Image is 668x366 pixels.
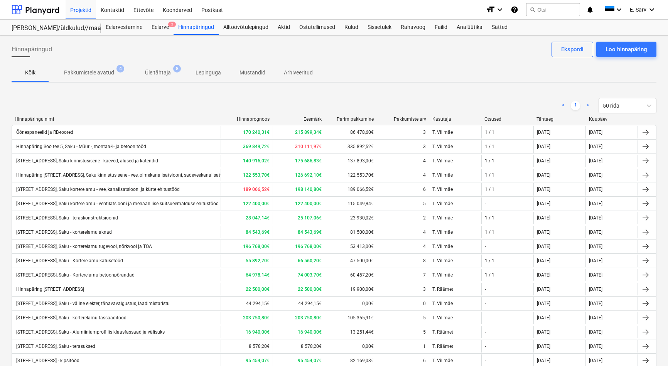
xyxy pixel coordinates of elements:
[485,358,486,363] div: -
[429,340,481,353] div: T. Räämet
[325,126,377,138] div: 86 478,60€
[15,358,79,363] div: [STREET_ADDRESS] - kipsitööd
[429,312,481,324] div: T. Villmäe
[325,312,377,324] div: 105 355,91€
[243,201,270,206] b: 122 400,00€
[15,144,146,150] div: Hinnapäring Soo tee 5, Saku - Müüri-, montaaži- ja betoonitööd
[536,116,582,122] div: Tähtaeg
[147,20,174,35] div: Eelarve
[423,258,426,263] div: 8
[168,22,176,27] span: 2
[273,297,325,310] div: 44 294,15€
[606,44,647,54] div: Loo hinnapäring
[589,258,602,263] div: [DATE]
[589,301,602,306] div: [DATE]
[429,197,481,210] div: T. Villmäe
[537,272,550,278] div: [DATE]
[219,20,273,35] div: Alltöövõtulepingud
[589,187,602,192] div: [DATE]
[298,329,322,335] b: 16 940,00€
[537,130,550,135] div: [DATE]
[64,69,114,77] p: Pakkumistele avatud
[340,20,363,35] a: Kulud
[571,101,580,110] a: Page 1 is your current page
[15,272,135,278] div: [STREET_ADDRESS], Saku - Korterelamu betoonpõrandad
[596,42,656,57] button: Loo hinnapäring
[298,229,322,235] b: 84 543,69€
[295,187,322,192] b: 198 140,80€
[423,315,426,320] div: 5
[429,283,481,295] div: T. Räämet
[325,155,377,167] div: 137 893,00€
[485,258,494,263] div: 1 / 1
[101,20,147,35] div: Eelarvestamine
[537,144,550,149] div: [DATE]
[537,315,550,320] div: [DATE]
[423,144,426,149] div: 3
[298,215,322,221] b: 25 107,06€
[589,287,602,292] div: [DATE]
[15,287,84,292] div: Hinnapäring [STREET_ADDRESS]
[423,201,426,206] div: 5
[221,340,273,353] div: 8 578,20€
[325,283,377,295] div: 19 900,00€
[530,7,536,13] span: search
[429,140,481,153] div: T. Villmäe
[647,5,656,14] i: keyboard_arrow_down
[380,116,426,122] div: Pakkumiste arv
[273,20,295,35] a: Aktid
[485,229,494,235] div: 1 / 1
[485,158,494,164] div: 1 / 1
[15,201,219,206] div: [STREET_ADDRESS], Saku korterelamu - ventilatsiooni ja mehaanilise suitsueemalduse ehitustööd
[485,329,486,335] div: -
[429,226,481,238] div: T. Villmäe
[423,187,426,192] div: 6
[485,215,494,221] div: 1 / 1
[485,287,486,292] div: -
[485,315,486,320] div: -
[295,172,322,178] b: 126 692,10€
[589,344,602,349] div: [DATE]
[589,229,602,235] div: [DATE]
[537,329,550,335] div: [DATE]
[429,255,481,267] div: T. Villmäe
[526,3,580,16] button: Otsi
[298,287,322,292] b: 22 500,00€
[325,297,377,310] div: 0,00€
[15,301,170,306] div: [STREET_ADDRESS], Saku - väline elekter, tänavavalgustus, laadimistaristu
[537,301,550,306] div: [DATE]
[485,144,494,149] div: 1 / 1
[174,20,219,35] a: Hinnapäringud
[429,183,481,196] div: T. Villmäe
[629,329,668,366] div: Chat Widget
[452,20,487,35] div: Analüütika
[295,158,322,164] b: 175 686,83€
[116,65,124,73] span: 4
[15,315,127,320] div: [STREET_ADDRESS], Saku - korterelamu fassaaditööd
[325,226,377,238] div: 81 500,00€
[295,244,322,249] b: 196 768,00€
[243,158,270,164] b: 140 916,02€
[12,45,52,54] span: Hinnapäringud
[589,329,602,335] div: [DATE]
[145,69,171,77] p: Üle tähtaja
[396,20,430,35] div: Rahavoog
[295,20,340,35] div: Ostutellimused
[246,329,270,335] b: 16 940,00€
[485,244,486,249] div: -
[298,272,322,278] b: 74 003,70€
[430,20,452,35] a: Failid
[561,44,584,54] div: Ekspordi
[558,101,568,110] a: Previous page
[429,326,481,338] div: T. Räämet
[423,272,426,278] div: 7
[325,255,377,267] div: 47 500,00€
[243,144,270,149] b: 369 849,72€
[429,269,481,281] div: T. Villmäe
[325,269,377,281] div: 60 457,20€
[423,130,426,135] div: 3
[295,130,322,135] b: 215 899,34€
[429,212,481,224] div: T. Villmäe
[589,172,602,178] div: [DATE]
